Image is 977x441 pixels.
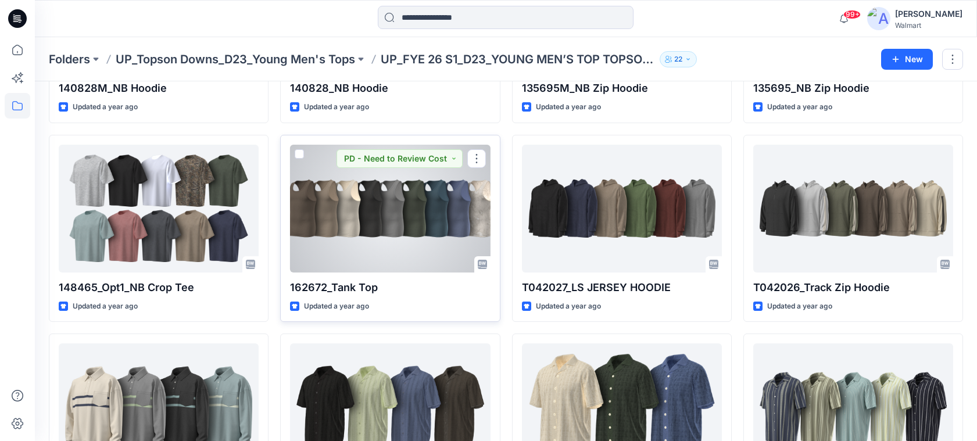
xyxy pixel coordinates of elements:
[290,80,490,96] p: 140828_NB Hoodie
[536,300,601,313] p: Updated a year ago
[73,101,138,113] p: Updated a year ago
[881,49,933,70] button: New
[73,300,138,313] p: Updated a year ago
[59,279,259,296] p: 148465_Opt1_NB Crop Tee
[753,80,953,96] p: 135695_NB Zip Hoodie
[304,300,369,313] p: Updated a year ago
[290,279,490,296] p: 162672_Tank Top
[116,51,355,67] a: UP_Topson Downs_D23_Young Men's Tops
[767,300,832,313] p: Updated a year ago
[753,145,953,273] a: T042026_Track Zip Hoodie
[522,145,722,273] a: T042027_LS JERSEY HOODIE
[867,7,890,30] img: avatar
[895,21,962,30] div: Walmart
[767,101,832,113] p: Updated a year ago
[59,145,259,273] a: 148465_Opt1_NB Crop Tee
[536,101,601,113] p: Updated a year ago
[290,145,490,273] a: 162672_Tank Top
[304,101,369,113] p: Updated a year ago
[895,7,962,21] div: [PERSON_NAME]
[49,51,90,67] a: Folders
[381,51,655,67] p: UP_FYE 26 S1_D23_YOUNG MEN’S TOP TOPSON DOWNS
[522,279,722,296] p: T042027_LS JERSEY HOODIE
[753,279,953,296] p: T042026_Track Zip Hoodie
[843,10,861,19] span: 99+
[674,53,682,66] p: 22
[660,51,697,67] button: 22
[522,80,722,96] p: 135695M_NB Zip Hoodie
[59,80,259,96] p: 140828M_NB Hoodie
